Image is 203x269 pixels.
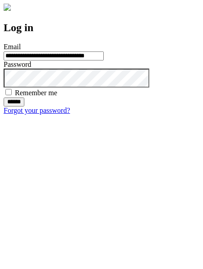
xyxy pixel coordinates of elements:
[15,89,57,97] label: Remember me
[4,22,199,34] h2: Log in
[4,4,11,11] img: logo-4e3dc11c47720685a147b03b5a06dd966a58ff35d612b21f08c02c0306f2b779.png
[4,43,21,51] label: Email
[4,60,31,68] label: Password
[4,107,70,114] a: Forgot your password?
